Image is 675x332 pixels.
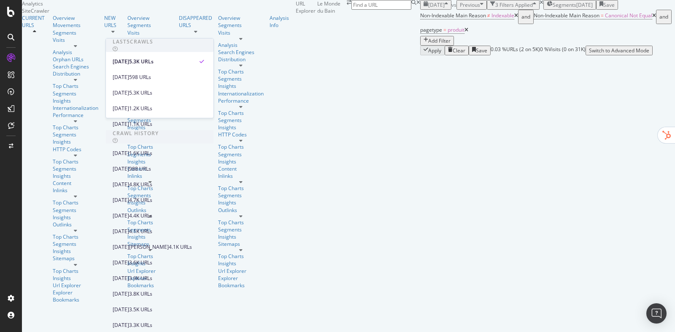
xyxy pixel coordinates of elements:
[127,14,173,22] div: Overview
[22,14,47,29] a: CURRENT URLS
[113,130,159,137] div: Crawl History
[53,187,98,194] a: Inlinks
[218,199,264,206] a: Insights
[586,46,653,55] button: Switch to Advanced Mode
[218,22,264,29] div: Segments
[460,1,480,8] span: Previous
[22,7,296,14] div: SiteCrawler
[420,26,442,33] span: pagetype
[53,138,98,145] a: Insights
[270,14,290,29] div: Analysis Info
[53,282,98,289] div: Url Explorer
[127,22,173,29] div: Segments
[53,124,98,131] a: Top Charts
[218,75,264,82] a: Segments
[179,14,212,29] div: DISAPPEARED URLS
[521,11,530,23] div: and
[218,143,264,150] a: Top Charts
[659,11,668,23] div: and
[218,29,264,36] a: Visits
[53,233,98,240] a: Top Charts
[53,240,98,248] a: Segments
[113,259,129,267] div: [DATE]
[218,233,264,240] a: Insights
[53,104,98,112] a: Internationalization
[218,97,264,104] div: Performance
[129,275,152,282] div: 3.9K URLs
[113,228,129,235] div: [DATE]
[553,1,576,8] span: Segments
[420,36,454,46] button: Add Filter
[218,131,264,138] a: HTTP Codes
[218,275,264,289] a: Explorer Bookmarks
[113,275,129,282] div: [DATE]
[218,240,264,248] a: Sitemaps
[218,109,264,117] a: Top Charts
[218,41,264,49] a: Analysis
[603,1,615,8] div: Save
[53,289,98,303] a: Explorer Bookmarks
[218,49,254,56] div: Search Engines
[428,47,441,54] div: Apply
[218,172,264,180] a: Inlinks
[53,146,98,153] a: HTTP Codes
[218,192,264,199] div: Segments
[53,267,98,275] a: Top Charts
[129,259,152,267] div: 3.6K URLs
[129,306,152,313] div: 3.5K URLs
[129,212,152,220] div: 4.4K URLs
[129,290,152,298] div: 3.8K URLs
[218,158,264,165] div: Insights
[453,47,465,54] div: Clear
[53,165,98,172] div: Segments
[448,26,464,33] span: produit
[113,321,129,329] div: [DATE]
[491,12,514,19] span: Indexable
[53,275,98,282] a: Insights
[53,248,98,255] a: Insights
[53,29,98,36] a: Segments
[53,180,98,187] a: Content
[218,226,264,233] div: Segments
[129,196,152,204] div: 4.7K URLs
[53,14,98,22] a: Overview
[113,165,129,173] div: [DATE]
[218,82,264,90] a: Insights
[53,214,98,221] div: Insights
[218,253,264,260] a: Top Charts
[53,221,98,228] a: Outlinks
[218,68,264,75] a: Top Charts
[104,14,121,29] a: NEW URLS
[218,267,264,275] a: Url Explorer
[113,290,129,298] div: [DATE]
[53,36,98,44] a: Visits
[218,14,264,22] a: Overview
[53,207,98,214] a: Segments
[53,199,98,206] a: Top Charts
[53,49,98,56] div: Analysis
[53,56,98,63] a: Orphan URLs
[445,46,469,55] button: Clear
[218,207,264,214] a: Outlinks
[218,185,264,192] div: Top Charts
[53,97,98,104] a: Insights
